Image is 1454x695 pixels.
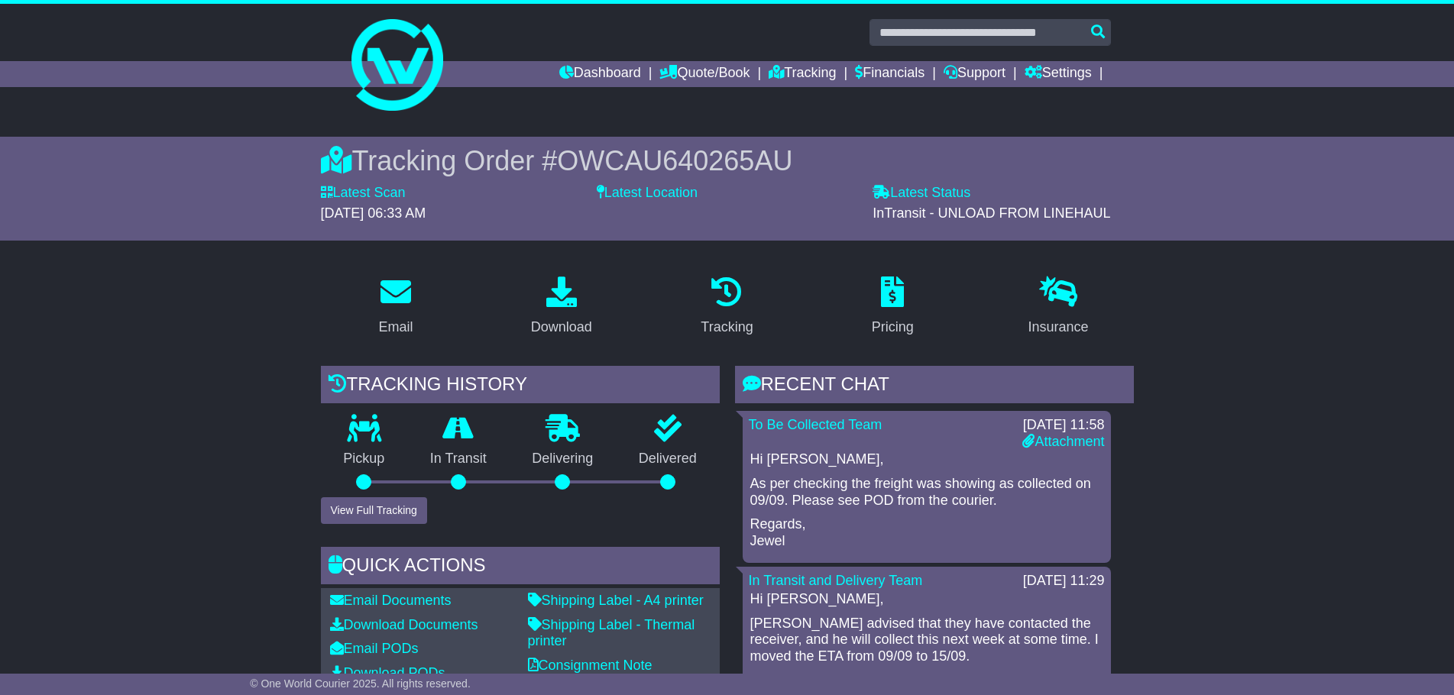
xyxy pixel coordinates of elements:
[321,451,408,467] p: Pickup
[749,417,882,432] a: To Be Collected Team
[330,593,452,608] a: Email Documents
[1018,271,1099,343] a: Insurance
[597,185,698,202] label: Latest Location
[330,665,445,680] a: Download PODs
[691,271,763,343] a: Tracking
[659,61,750,87] a: Quote/Book
[750,516,1103,549] p: Regards, Jewel
[378,317,413,338] div: Email
[735,366,1134,407] div: RECENT CHAT
[1025,61,1092,87] a: Settings
[321,547,720,588] div: Quick Actions
[1022,434,1104,449] a: Attachment
[321,366,720,407] div: Tracking history
[750,672,1103,689] p: Regards,
[749,573,923,588] a: In Transit and Delivery Team
[330,617,478,632] a: Download Documents
[1023,573,1105,590] div: [DATE] 11:29
[873,205,1110,221] span: InTransit - UNLOAD FROM LINEHAUL
[321,497,427,524] button: View Full Tracking
[368,271,423,343] a: Email
[531,317,592,338] div: Download
[769,61,836,87] a: Tracking
[510,451,617,467] p: Delivering
[1028,317,1089,338] div: Insurance
[321,144,1134,177] div: Tracking Order #
[750,451,1103,468] p: Hi [PERSON_NAME],
[528,658,653,673] a: Consignment Note
[521,271,602,343] a: Download
[321,185,406,202] label: Latest Scan
[872,317,914,338] div: Pricing
[855,61,925,87] a: Financials
[1022,417,1104,434] div: [DATE] 11:58
[701,317,753,338] div: Tracking
[750,476,1103,509] p: As per checking the freight was showing as collected on 09/09. Please see POD from the courier.
[330,641,419,656] a: Email PODs
[407,451,510,467] p: In Transit
[873,185,970,202] label: Latest Status
[528,593,704,608] a: Shipping Label - A4 printer
[862,271,924,343] a: Pricing
[250,677,471,690] span: © One World Courier 2025. All rights reserved.
[321,205,426,221] span: [DATE] 06:33 AM
[559,61,641,87] a: Dashboard
[616,451,720,467] p: Delivered
[528,617,695,649] a: Shipping Label - Thermal printer
[750,616,1103,665] p: [PERSON_NAME] advised that they have contacted the receiver, and he will collect this next week a...
[750,591,1103,608] p: Hi [PERSON_NAME],
[557,145,792,176] span: OWCAU640265AU
[944,61,1005,87] a: Support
